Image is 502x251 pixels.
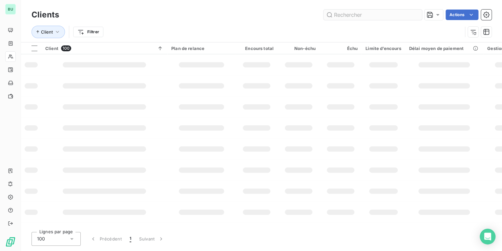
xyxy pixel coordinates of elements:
[73,27,103,37] button: Filtrer
[135,232,168,246] button: Suivant
[282,46,316,51] div: Non-échu
[446,10,478,20] button: Actions
[240,46,274,51] div: Encours total
[31,9,59,21] h3: Clients
[61,45,71,51] span: 100
[409,46,479,51] div: Délai moyen de paiement
[31,26,65,38] button: Client
[480,229,495,244] div: Open Intercom Messenger
[126,232,135,246] button: 1
[41,29,53,35] span: Client
[5,237,16,247] img: Logo LeanPay
[324,10,422,20] input: Rechercher
[324,46,358,51] div: Échu
[130,236,131,242] span: 1
[45,46,58,51] span: Client
[37,236,45,242] span: 100
[86,232,126,246] button: Précédent
[366,46,401,51] div: Limite d’encours
[5,4,16,14] div: BU
[171,46,232,51] div: Plan de relance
